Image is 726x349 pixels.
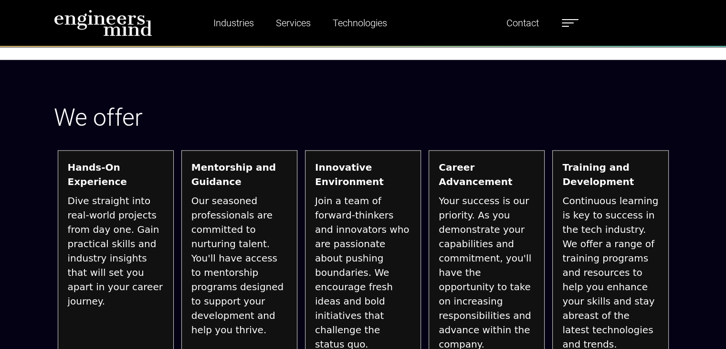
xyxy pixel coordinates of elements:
a: Industries [210,12,258,34]
span: We offer [54,104,143,131]
strong: Mentorship and Guidance [191,160,287,189]
span: Dive straight into real-world projects from day one. Gain practical skills and industry insights ... [68,194,164,308]
a: Contact [503,12,543,34]
a: Technologies [329,12,391,34]
strong: Hands-On Experience [68,160,164,189]
strong: Career Advancement [439,160,535,189]
strong: Training and Development [562,160,658,189]
a: Services [272,12,315,34]
span: Our seasoned professionals are committed to nurturing talent. You'll have access to mentorship pr... [191,194,287,337]
strong: Innovative Environment [315,160,411,189]
img: logo [54,10,152,36]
